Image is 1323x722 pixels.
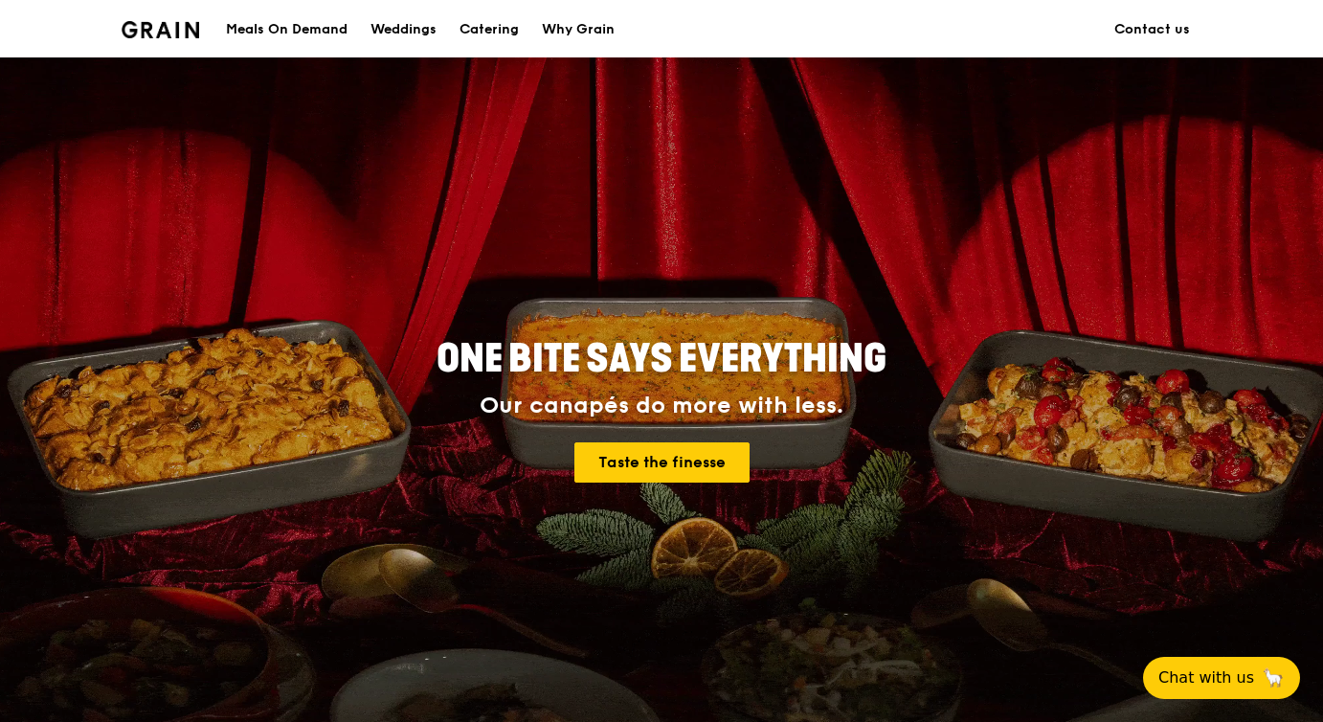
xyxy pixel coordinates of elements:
a: Taste the finesse [574,442,750,483]
div: Weddings [370,1,437,58]
img: Grain [122,21,199,38]
a: Why Grain [530,1,626,58]
div: Why Grain [542,1,615,58]
a: Weddings [359,1,448,58]
span: Chat with us [1158,666,1254,689]
a: Contact us [1103,1,1201,58]
div: Meals On Demand [226,1,348,58]
span: 🦙 [1262,666,1285,689]
div: Catering [460,1,519,58]
span: ONE BITE SAYS EVERYTHING [437,336,886,382]
a: Catering [448,1,530,58]
button: Chat with us🦙 [1143,657,1300,699]
div: Our canapés do more with less. [317,393,1006,419]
